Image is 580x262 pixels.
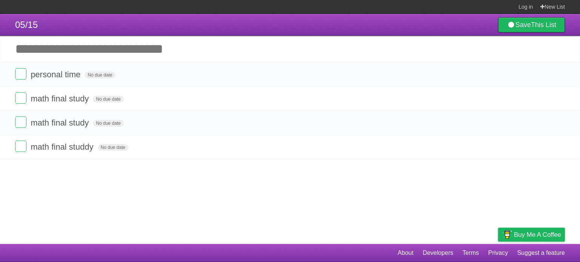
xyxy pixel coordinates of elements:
[15,141,26,152] label: Done
[15,68,26,80] label: Done
[31,70,82,79] span: personal time
[498,228,565,242] a: Buy me a coffee
[398,246,413,260] a: About
[423,246,453,260] a: Developers
[517,246,565,260] a: Suggest a feature
[15,116,26,128] label: Done
[15,92,26,104] label: Done
[31,118,91,127] span: math final study
[502,228,512,241] img: Buy me a coffee
[488,246,508,260] a: Privacy
[514,228,561,241] span: Buy me a coffee
[93,120,123,127] span: No due date
[15,20,38,30] span: 05/15
[463,246,479,260] a: Terms
[531,21,556,29] b: This List
[31,94,91,103] span: math final study
[498,17,565,32] a: SaveThis List
[98,144,128,151] span: No due date
[31,142,95,152] span: math final studdy
[85,72,115,78] span: No due date
[93,96,123,103] span: No due date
